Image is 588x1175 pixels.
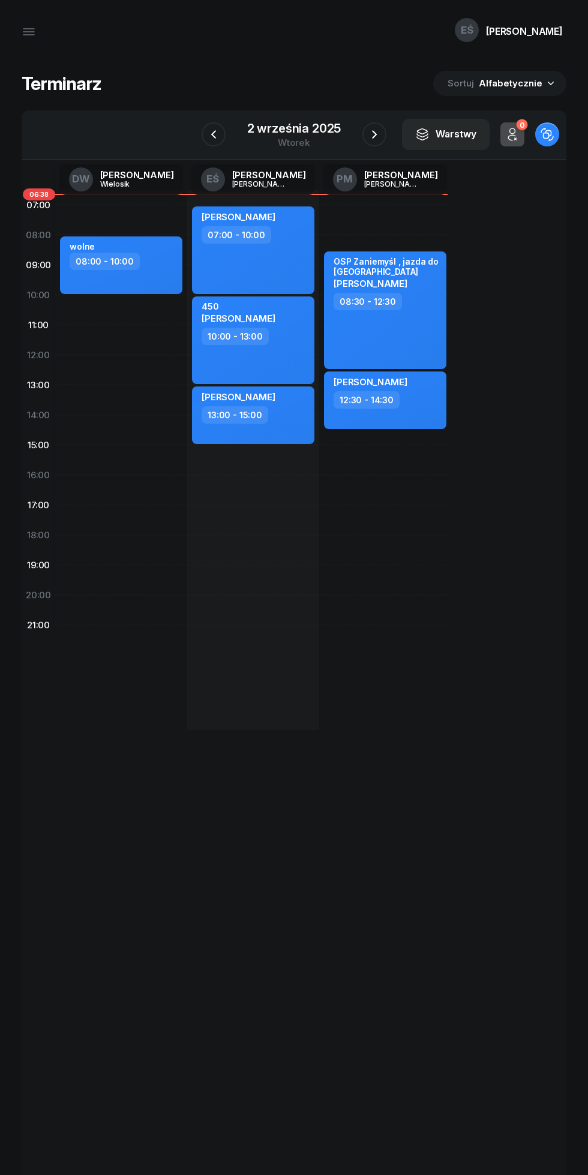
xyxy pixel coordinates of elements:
div: Warstwy [415,127,476,142]
div: 08:00 - 10:00 [70,253,140,270]
div: 13:00 - 15:00 [202,406,268,424]
div: 07:00 - 10:00 [202,226,271,244]
div: 09:00 [22,250,55,280]
div: 20:00 [22,580,55,610]
div: 07:00 [22,190,55,220]
a: PM[PERSON_NAME][PERSON_NAME] [323,164,448,195]
div: 15:00 [22,430,55,460]
div: 08:00 [22,220,55,250]
div: 17:00 [22,490,55,520]
div: [PERSON_NAME] [364,170,438,179]
span: [PERSON_NAME] [202,313,275,324]
span: EŚ [206,174,219,184]
div: 11:00 [22,310,55,340]
button: Sortuj Alfabetycznie [433,71,566,96]
span: 06:38 [23,188,55,200]
div: Wielosik [100,180,158,188]
div: [PERSON_NAME] [364,180,422,188]
div: 18:00 [22,520,55,550]
button: 0 [500,122,524,146]
span: DW [72,174,90,184]
div: 0 [516,119,527,131]
span: [PERSON_NAME] [334,278,407,289]
span: EŚ [461,25,473,35]
div: 10:00 [22,280,55,310]
div: [PERSON_NAME] [100,170,174,179]
span: [PERSON_NAME] [202,391,275,403]
div: 13:00 [22,370,55,400]
div: [PERSON_NAME] [232,170,306,179]
div: 19:00 [22,550,55,580]
a: EŚ[PERSON_NAME][PERSON_NAME] [191,164,316,195]
div: wtorek [247,138,341,147]
div: 450 [202,301,275,311]
span: [PERSON_NAME] [202,211,275,223]
button: Warstwy [402,119,490,150]
div: 2 września 2025 [247,122,341,134]
div: 14:00 [22,400,55,430]
div: 08:30 - 12:30 [334,293,402,310]
div: 12:00 [22,340,55,370]
span: Alfabetycznie [479,77,542,89]
div: OSP Zaniemyśl , jazda do [GEOGRAPHIC_DATA] [334,256,439,277]
div: [PERSON_NAME] [232,180,290,188]
span: PM [337,174,353,184]
a: DW[PERSON_NAME]Wielosik [59,164,184,195]
span: [PERSON_NAME] [334,376,407,388]
span: Sortuj [448,76,476,91]
div: 10:00 - 13:00 [202,328,269,345]
h1: Terminarz [22,73,101,94]
div: 16:00 [22,460,55,490]
div: wolne [70,241,95,251]
div: 12:30 - 14:30 [334,391,400,409]
div: 21:00 [22,610,55,640]
div: [PERSON_NAME] [486,26,563,36]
